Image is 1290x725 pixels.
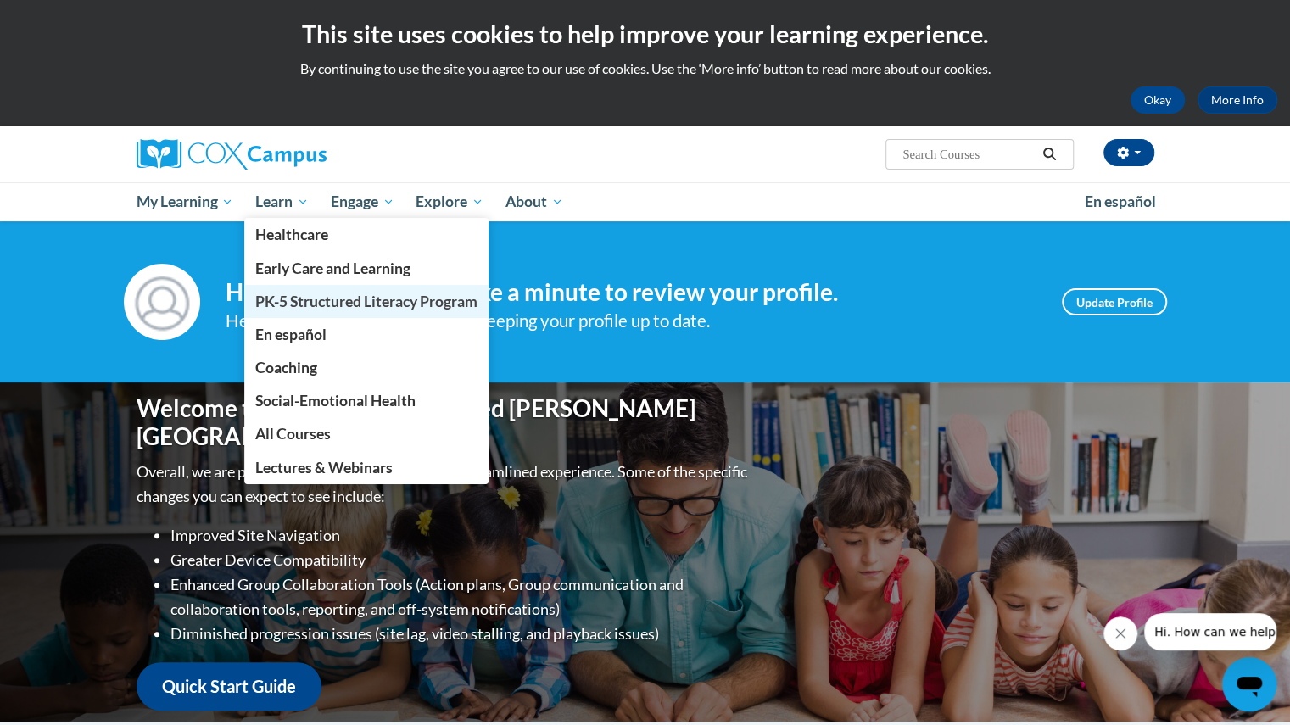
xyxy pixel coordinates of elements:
[13,17,1277,51] h2: This site uses cookies to help improve your learning experience.
[255,392,416,410] span: Social-Emotional Health
[1062,288,1167,315] a: Update Profile
[244,351,489,384] a: Coaching
[111,182,1180,221] div: Main menu
[137,460,751,509] p: Overall, we are proud to provide you with a more streamlined experience. Some of the specific cha...
[124,264,200,340] img: Profile Image
[13,59,1277,78] p: By continuing to use the site you agree to our use of cookies. Use the ‘More info’ button to read...
[137,139,459,170] a: Cox Campus
[1103,616,1137,650] iframe: Close message
[901,144,1036,165] input: Search Courses
[1085,192,1156,210] span: En español
[416,192,483,212] span: Explore
[255,293,477,310] span: PK-5 Structured Literacy Program
[320,182,405,221] a: Engage
[405,182,494,221] a: Explore
[244,218,489,251] a: Healthcare
[170,572,751,622] li: Enhanced Group Collaboration Tools (Action plans, Group communication and collaboration tools, re...
[244,252,489,285] a: Early Care and Learning
[136,192,233,212] span: My Learning
[170,523,751,548] li: Improved Site Navigation
[137,394,751,451] h1: Welcome to the new and improved [PERSON_NAME][GEOGRAPHIC_DATA]
[255,359,317,376] span: Coaching
[244,318,489,351] a: En español
[1036,144,1062,165] button: Search
[226,278,1036,307] h4: Hi [PERSON_NAME]! Take a minute to review your profile.
[244,384,489,417] a: Social-Emotional Health
[1198,86,1277,114] a: More Info
[255,259,410,277] span: Early Care and Learning
[255,459,393,477] span: Lectures & Webinars
[1131,86,1185,114] button: Okay
[1222,657,1276,711] iframe: Button to launch messaging window
[255,425,331,443] span: All Courses
[170,548,751,572] li: Greater Device Compatibility
[170,622,751,646] li: Diminished progression issues (site lag, video stalling, and playback issues)
[505,192,563,212] span: About
[244,451,489,484] a: Lectures & Webinars
[244,285,489,318] a: PK-5 Structured Literacy Program
[331,192,394,212] span: Engage
[137,662,321,711] a: Quick Start Guide
[255,326,327,343] span: En español
[1074,184,1167,220] a: En español
[1103,139,1154,166] button: Account Settings
[244,182,320,221] a: Learn
[494,182,574,221] a: About
[10,12,137,25] span: Hi. How can we help?
[126,182,245,221] a: My Learning
[255,226,328,243] span: Healthcare
[244,417,489,450] a: All Courses
[137,139,327,170] img: Cox Campus
[226,307,1036,335] div: Help improve your experience by keeping your profile up to date.
[255,192,309,212] span: Learn
[1144,613,1276,650] iframe: Message from company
